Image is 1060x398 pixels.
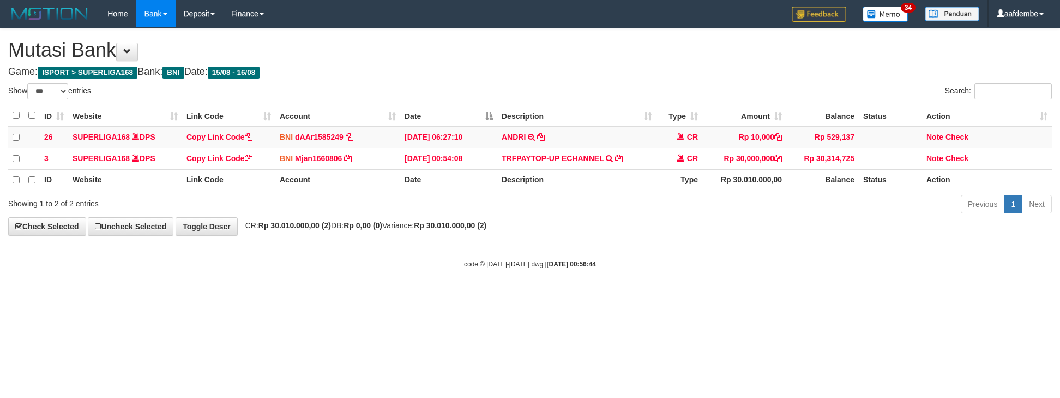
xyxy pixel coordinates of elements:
th: Type: activate to sort column ascending [656,105,702,127]
h1: Mutasi Bank [8,39,1052,61]
a: Copy TRFPAYTOP-UP ECHANNEL to clipboard [615,154,623,163]
a: SUPERLIGA168 [73,154,130,163]
a: ANDRI [502,133,526,141]
th: Link Code [182,169,275,191]
a: Copy Link Code [186,133,252,141]
input: Search: [974,83,1052,99]
th: Link Code: activate to sort column ascending [182,105,275,127]
div: Showing 1 to 2 of 2 entries [8,194,433,209]
a: SUPERLIGA168 [73,133,130,141]
span: 26 [44,133,53,141]
span: BNI [280,154,293,163]
h4: Game: Bank: Date: [8,67,1052,78]
th: Website: activate to sort column ascending [68,105,182,127]
a: Note [926,154,943,163]
a: 1 [1004,195,1022,213]
th: ID [40,169,68,191]
a: Check [945,154,968,163]
th: Status [859,169,922,191]
small: code © [DATE]-[DATE] dwg | [464,260,596,268]
td: Rp 529,137 [786,127,859,148]
a: Check [945,133,968,141]
td: DPS [68,127,182,148]
a: Next [1022,195,1052,213]
th: Balance [786,169,859,191]
th: ID: activate to sort column ascending [40,105,68,127]
td: [DATE] 06:27:10 [400,127,497,148]
th: Status [859,105,922,127]
span: ISPORT > SUPERLIGA168 [38,67,137,79]
strong: Rp 0,00 (0) [344,221,382,230]
span: 15/08 - 16/08 [208,67,260,79]
a: Previous [961,195,1004,213]
select: Showentries [27,83,68,99]
a: Mjan1660806 [295,154,342,163]
span: BNI [162,67,184,79]
th: Account: activate to sort column ascending [275,105,400,127]
th: Description: activate to sort column ascending [497,105,656,127]
td: Rp 30,000,000 [702,148,786,169]
th: Amount: activate to sort column ascending [702,105,786,127]
th: Website [68,169,182,191]
th: Balance [786,105,859,127]
span: CR: DB: Variance: [240,221,487,230]
span: 34 [901,3,916,13]
th: Rp 30.010.000,00 [702,169,786,191]
strong: Rp 30.010.000,00 (2) [258,221,331,230]
strong: Rp 30.010.000,00 (2) [414,221,486,230]
span: BNI [280,133,293,141]
span: 3 [44,154,49,163]
a: Copy Rp 30,000,000 to clipboard [774,154,782,163]
a: Copy ANDRI to clipboard [537,133,545,141]
a: Uncheck Selected [88,217,173,236]
th: Type [656,169,702,191]
img: Button%20Memo.svg [863,7,908,22]
a: Copy dAAr1585249 to clipboard [346,133,353,141]
td: Rp 30,314,725 [786,148,859,169]
td: DPS [68,148,182,169]
th: Description [497,169,656,191]
a: Toggle Descr [176,217,238,236]
th: Action: activate to sort column ascending [922,105,1052,127]
td: Rp 10,000 [702,127,786,148]
a: Note [926,133,943,141]
th: Date [400,169,497,191]
label: Search: [945,83,1052,99]
a: TRFPAYTOP-UP ECHANNEL [502,154,604,163]
label: Show entries [8,83,91,99]
th: Account [275,169,400,191]
a: dAAr1585249 [295,133,344,141]
span: CR [687,133,698,141]
th: Date: activate to sort column descending [400,105,497,127]
strong: [DATE] 00:56:44 [547,260,596,268]
img: MOTION_logo.png [8,5,91,22]
span: CR [687,154,698,163]
a: Copy Mjan1660806 to clipboard [344,154,352,163]
th: Action [922,169,1052,191]
img: panduan.png [925,7,979,21]
img: Feedback.jpg [792,7,846,22]
a: Copy Link Code [186,154,252,163]
td: [DATE] 00:54:08 [400,148,497,169]
a: Check Selected [8,217,86,236]
a: Copy Rp 10,000 to clipboard [774,133,782,141]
